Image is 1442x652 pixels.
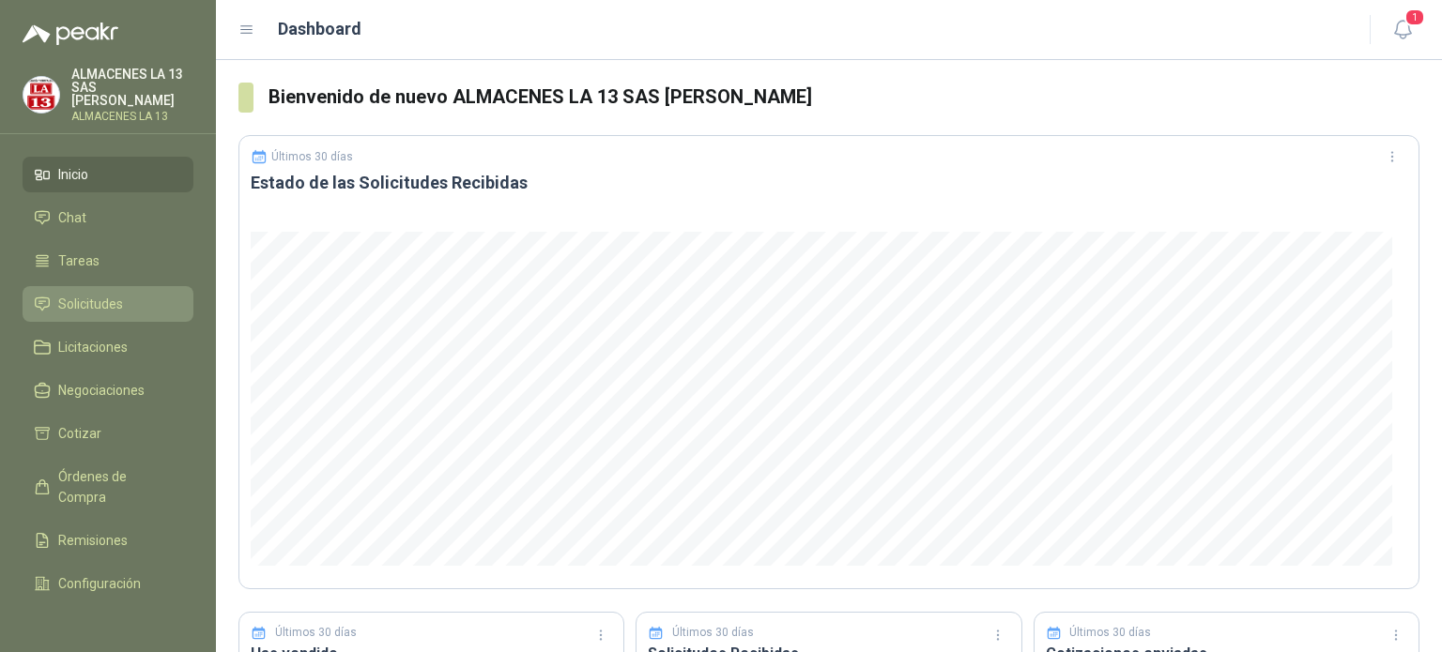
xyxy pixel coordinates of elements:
[23,416,193,451] a: Cotizar
[58,294,123,314] span: Solicitudes
[58,337,128,357] span: Licitaciones
[23,23,118,45] img: Logo peakr
[58,466,176,508] span: Órdenes de Compra
[1069,624,1151,642] p: Últimos 30 días
[1404,8,1425,26] span: 1
[278,16,361,42] h1: Dashboard
[271,150,353,163] p: Últimos 30 días
[71,68,193,107] p: ALMACENES LA 13 SAS [PERSON_NAME]
[1386,13,1419,47] button: 1
[58,207,86,228] span: Chat
[672,624,754,642] p: Últimos 30 días
[58,250,100,271] span: Tareas
[23,286,193,322] a: Solicitudes
[268,83,1419,112] h3: Bienvenido de nuevo ALMACENES LA 13 SAS [PERSON_NAME]
[23,329,193,365] a: Licitaciones
[58,423,101,444] span: Cotizar
[23,566,193,601] a: Configuración
[23,200,193,235] a: Chat
[23,77,59,113] img: Company Logo
[23,243,193,279] a: Tareas
[23,523,193,558] a: Remisiones
[58,573,141,594] span: Configuración
[23,372,193,408] a: Negociaciones
[58,380,145,401] span: Negociaciones
[251,172,1407,194] h3: Estado de las Solicitudes Recibidas
[58,164,88,185] span: Inicio
[23,459,193,515] a: Órdenes de Compra
[275,624,357,642] p: Últimos 30 días
[23,157,193,192] a: Inicio
[71,111,193,122] p: ALMACENES LA 13
[58,530,128,551] span: Remisiones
